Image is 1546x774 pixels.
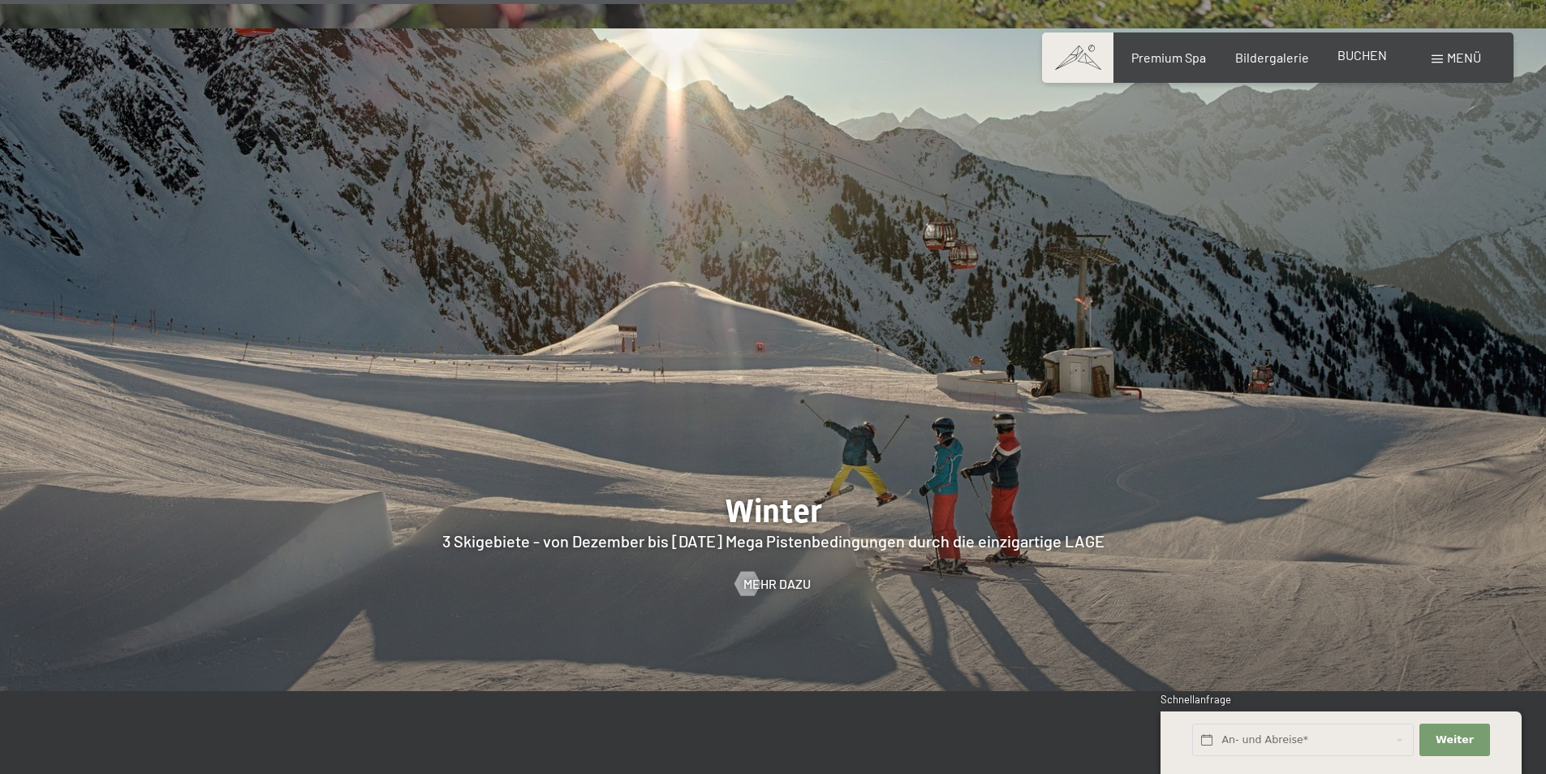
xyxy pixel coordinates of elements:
span: Schnellanfrage [1161,693,1231,706]
a: Premium Spa [1131,50,1206,65]
a: BUCHEN [1337,47,1387,63]
a: Bildergalerie [1235,50,1309,65]
button: Weiter [1419,724,1489,757]
a: Mehr dazu [735,575,811,593]
span: Mehr dazu [743,575,811,593]
span: Menü [1447,50,1481,65]
span: Weiter [1436,733,1474,747]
